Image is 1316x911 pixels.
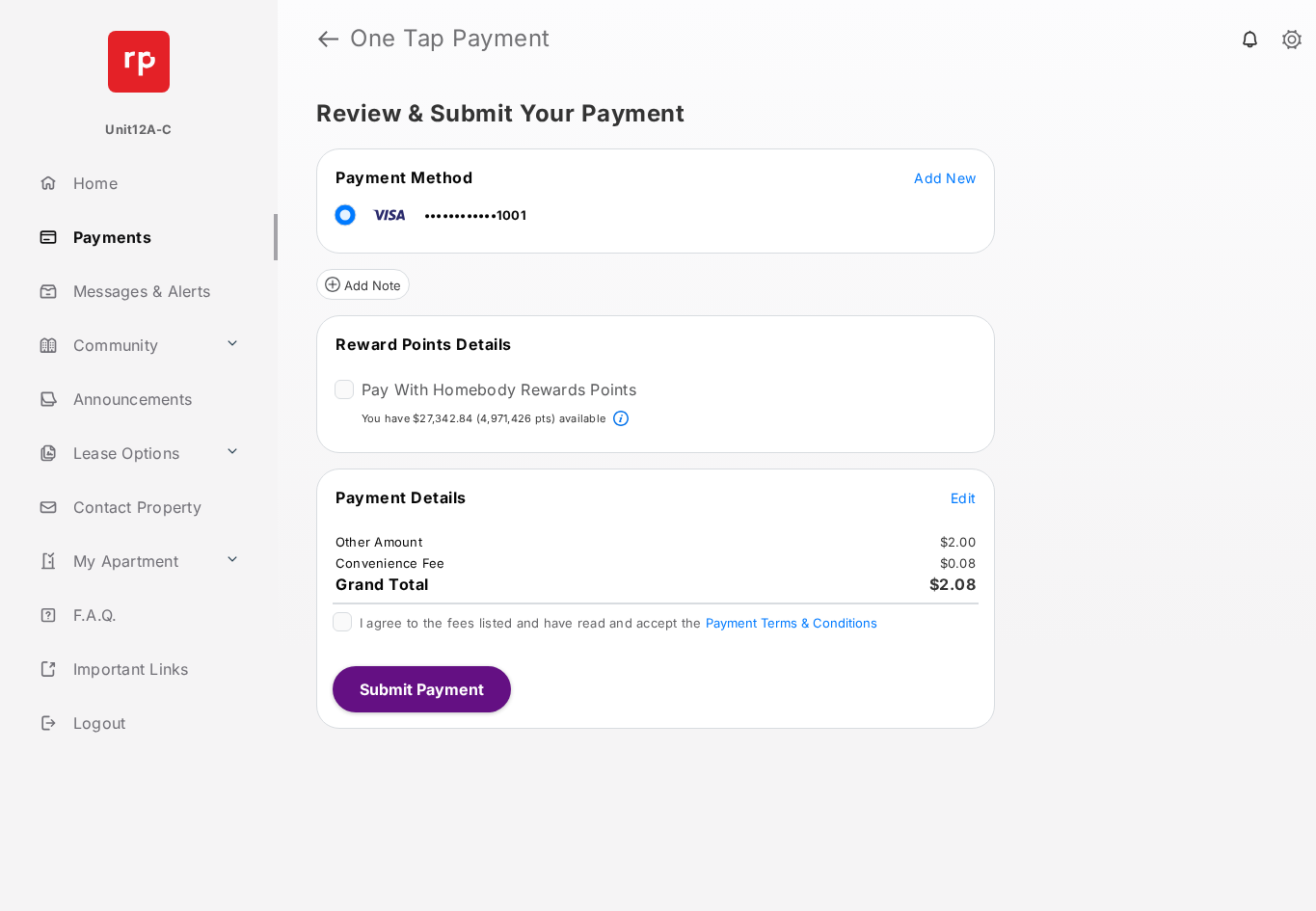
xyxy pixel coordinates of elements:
[31,160,278,206] a: Home
[31,646,248,692] a: Important Links
[914,170,976,186] span: Add New
[336,335,512,354] span: Reward Points Details
[31,214,278,260] a: Payments
[31,484,278,530] a: Contact Property
[336,575,429,594] span: Grand Total
[31,538,217,584] a: My Apartment
[929,575,977,594] span: $2.08
[31,430,217,476] a: Lease Options
[362,411,605,427] p: You have $27,342.84 (4,971,426 pts) available
[939,554,977,572] td: $0.08
[333,666,511,712] button: Submit Payment
[316,269,410,300] button: Add Note
[424,207,526,223] span: ••••••••••••1001
[914,168,976,187] button: Add New
[706,615,877,630] button: I agree to the fees listed and have read and accept the
[336,488,467,507] span: Payment Details
[951,488,976,507] button: Edit
[31,700,278,746] a: Logout
[31,376,278,422] a: Announcements
[951,490,976,506] span: Edit
[335,533,423,550] td: Other Amount
[31,268,278,314] a: Messages & Alerts
[105,121,172,140] p: Unit12A-C
[335,554,446,572] td: Convenience Fee
[336,168,472,187] span: Payment Method
[31,592,278,638] a: F.A.Q.
[360,615,877,630] span: I agree to the fees listed and have read and accept the
[350,27,551,50] strong: One Tap Payment
[31,322,217,368] a: Community
[316,102,1262,125] h5: Review & Submit Your Payment
[362,380,636,399] label: Pay With Homebody Rewards Points
[939,533,977,550] td: $2.00
[108,31,170,93] img: svg+xml;base64,PHN2ZyB4bWxucz0iaHR0cDovL3d3dy53My5vcmcvMjAwMC9zdmciIHdpZHRoPSI2NCIgaGVpZ2h0PSI2NC...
